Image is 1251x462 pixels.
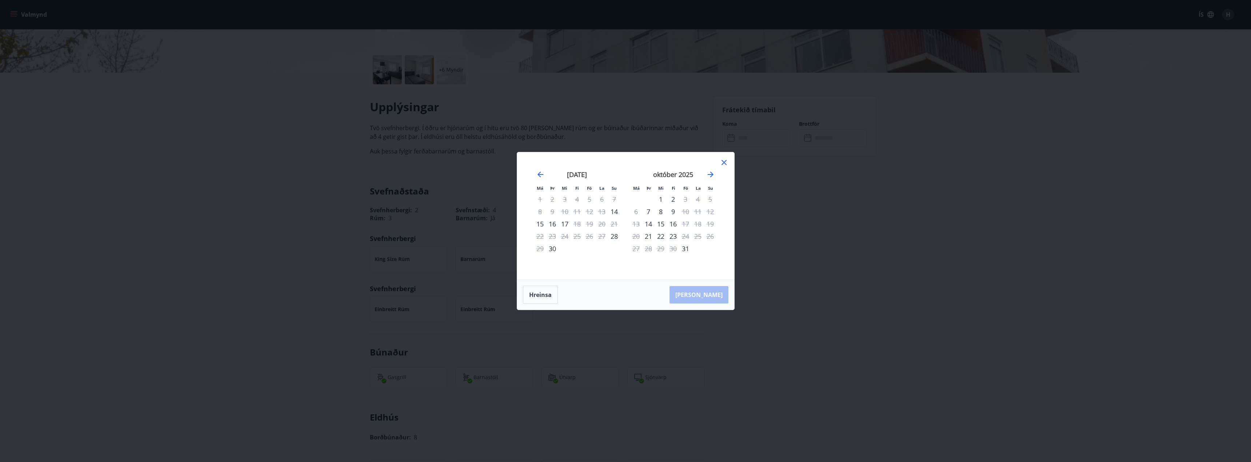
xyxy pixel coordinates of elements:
div: 16 [546,218,559,230]
div: 17 [559,218,571,230]
td: Not available. föstudagur, 19. september 2025 [583,218,596,230]
small: Þr [647,185,651,191]
td: Not available. þriðjudagur, 2. september 2025 [546,193,559,205]
td: Choose fimmtudagur, 23. október 2025 as your check-in date. It’s available. [667,230,679,242]
td: Not available. sunnudagur, 19. október 2025 [704,218,716,230]
div: Aðeins innritun í boði [642,230,655,242]
td: Not available. sunnudagur, 21. september 2025 [608,218,620,230]
div: 15 [534,218,546,230]
strong: [DATE] [567,170,587,179]
td: Not available. mánudagur, 27. október 2025 [630,242,642,255]
td: Not available. mánudagur, 6. október 2025 [630,205,642,218]
td: Not available. sunnudagur, 5. október 2025 [704,193,716,205]
div: Aðeins útritun í boði [534,242,546,255]
div: Calendar [526,161,726,271]
td: Not available. miðvikudagur, 3. september 2025 [559,193,571,205]
td: Not available. fimmtudagur, 18. september 2025 [571,218,583,230]
td: Not available. miðvikudagur, 10. september 2025 [559,205,571,218]
td: Not available. föstudagur, 26. september 2025 [583,230,596,242]
div: Aðeins útritun í boði [679,193,692,205]
small: Fö [683,185,688,191]
td: Choose fimmtudagur, 16. október 2025 as your check-in date. It’s available. [667,218,679,230]
small: La [696,185,701,191]
div: 8 [655,205,667,218]
td: Choose sunnudagur, 28. september 2025 as your check-in date. It’s available. [608,230,620,242]
td: Choose mánudagur, 15. september 2025 as your check-in date. It’s available. [534,218,546,230]
button: Hreinsa [523,286,558,304]
td: Choose þriðjudagur, 21. október 2025 as your check-in date. It’s available. [642,230,655,242]
td: Choose sunnudagur, 14. september 2025 as your check-in date. It’s available. [608,205,620,218]
div: 1 [655,193,667,205]
div: Aðeins innritun í boði [642,205,655,218]
small: Su [612,185,617,191]
td: Not available. mánudagur, 13. október 2025 [630,218,642,230]
td: Not available. föstudagur, 12. september 2025 [583,205,596,218]
td: Not available. mánudagur, 1. september 2025 [534,193,546,205]
small: Fö [587,185,592,191]
strong: október 2025 [653,170,693,179]
div: Aðeins innritun í boði [608,230,620,242]
td: Choose þriðjudagur, 14. október 2025 as your check-in date. It’s available. [642,218,655,230]
div: 15 [655,218,667,230]
small: La [599,185,604,191]
td: Choose fimmtudagur, 2. október 2025 as your check-in date. It’s available. [667,193,679,205]
div: Aðeins útritun í boði [679,218,692,230]
td: Choose miðvikudagur, 1. október 2025 as your check-in date. It’s available. [655,193,667,205]
td: Choose miðvikudagur, 15. október 2025 as your check-in date. It’s available. [655,218,667,230]
td: Not available. fimmtudagur, 25. september 2025 [571,230,583,242]
td: Not available. miðvikudagur, 29. október 2025 [655,242,667,255]
td: Not available. fimmtudagur, 11. september 2025 [571,205,583,218]
div: 16 [667,218,679,230]
td: Not available. laugardagur, 18. október 2025 [692,218,704,230]
td: Choose þriðjudagur, 7. október 2025 as your check-in date. It’s available. [642,205,655,218]
td: Not available. laugardagur, 27. september 2025 [596,230,608,242]
div: Aðeins útritun í boði [679,230,692,242]
small: Má [633,185,640,191]
td: Choose föstudagur, 31. október 2025 as your check-in date. It’s available. [679,242,692,255]
div: Aðeins útritun í boði [571,218,583,230]
small: Má [537,185,543,191]
td: Not available. laugardagur, 20. september 2025 [596,218,608,230]
small: Mi [562,185,567,191]
td: Not available. þriðjudagur, 23. september 2025 [546,230,559,242]
small: Su [708,185,713,191]
small: Fi [672,185,675,191]
td: Not available. laugardagur, 4. október 2025 [692,193,704,205]
td: Not available. föstudagur, 24. október 2025 [679,230,692,242]
td: Not available. mánudagur, 8. september 2025 [534,205,546,218]
td: Choose þriðjudagur, 30. september 2025 as your check-in date. It’s available. [546,242,559,255]
td: Not available. laugardagur, 6. september 2025 [596,193,608,205]
td: Choose miðvikudagur, 22. október 2025 as your check-in date. It’s available. [655,230,667,242]
div: Move backward to switch to the previous month. [536,170,545,179]
td: Not available. föstudagur, 3. október 2025 [679,193,692,205]
td: Not available. laugardagur, 11. október 2025 [692,205,704,218]
div: 23 [667,230,679,242]
div: Aðeins innritun í boði [679,242,692,255]
div: Aðeins útritun í boði [679,205,692,218]
td: Not available. mánudagur, 29. september 2025 [534,242,546,255]
td: Not available. föstudagur, 5. september 2025 [583,193,596,205]
td: Not available. laugardagur, 25. október 2025 [692,230,704,242]
td: Not available. sunnudagur, 7. september 2025 [608,193,620,205]
td: Not available. laugardagur, 13. september 2025 [596,205,608,218]
td: Not available. miðvikudagur, 24. september 2025 [559,230,571,242]
td: Not available. þriðjudagur, 9. september 2025 [546,205,559,218]
td: Choose fimmtudagur, 9. október 2025 as your check-in date. It’s available. [667,205,679,218]
div: Move forward to switch to the next month. [706,170,715,179]
div: Aðeins innritun í boði [608,205,620,218]
td: Not available. fimmtudagur, 4. september 2025 [571,193,583,205]
div: Aðeins innritun í boði [642,218,655,230]
td: Choose miðvikudagur, 17. september 2025 as your check-in date. It’s available. [559,218,571,230]
div: Aðeins innritun í boði [546,242,559,255]
td: Choose þriðjudagur, 16. september 2025 as your check-in date. It’s available. [546,218,559,230]
div: 2 [667,193,679,205]
td: Not available. mánudagur, 22. september 2025 [534,230,546,242]
td: Not available. föstudagur, 17. október 2025 [679,218,692,230]
td: Not available. föstudagur, 10. október 2025 [679,205,692,218]
div: 22 [655,230,667,242]
td: Not available. fimmtudagur, 30. október 2025 [667,242,679,255]
td: Not available. mánudagur, 20. október 2025 [630,230,642,242]
td: Choose miðvikudagur, 8. október 2025 as your check-in date. It’s available. [655,205,667,218]
small: Þr [550,185,555,191]
td: Not available. sunnudagur, 26. október 2025 [704,230,716,242]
